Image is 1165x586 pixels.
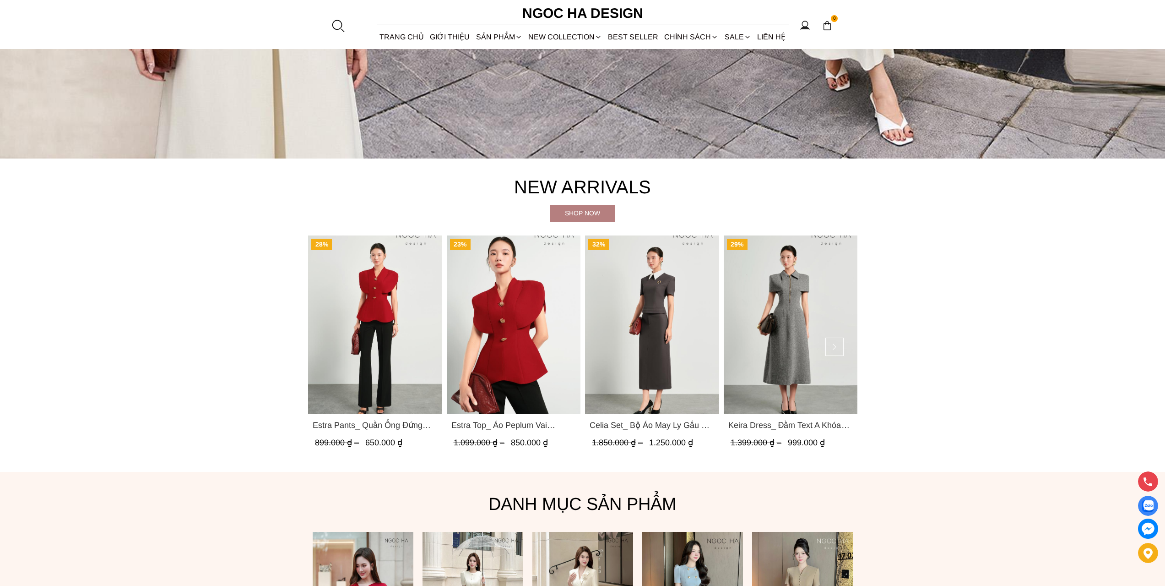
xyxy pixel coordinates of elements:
[525,25,605,49] a: NEW COLLECTION
[427,25,473,49] a: GIỚI THIỆU
[592,438,645,447] span: 1.850.000 ₫
[723,235,857,414] a: Product image - Keira Dress_ Đầm Text A Khóa Đồng D1016
[585,235,719,414] a: Product image - Celia Set_ Bộ Áo May Ly Gấu Cổ Trắng Mix Chân Váy Bút Chì Màu Ghi BJ148
[649,438,693,447] span: 1.250.000 ₫
[377,25,427,49] a: TRANG CHỦ
[308,172,857,202] h4: New Arrivals
[514,2,651,24] a: Ngoc Ha Design
[488,494,677,514] font: Danh mục sản phẩm
[453,438,506,447] span: 1.099.000 ₫
[446,235,580,414] a: Product image - Estra Top_ Áo Peplum Vai Choàng Màu Đỏ A1092
[721,25,754,49] a: SALE
[822,21,832,31] img: img-CART-ICON-ksit0nf1
[550,205,615,222] a: Shop now
[451,419,576,432] span: Estra Top_ Áo Peplum Vai Choàng Màu Đỏ A1092
[313,419,438,432] a: Link to Estra Pants_ Quần Ống Đứng Loe Nhẹ Q070
[315,438,361,447] span: 899.000 ₫
[1138,496,1158,516] a: Display image
[730,438,783,447] span: 1.399.000 ₫
[605,25,661,49] a: BEST SELLER
[313,419,438,432] span: Estra Pants_ Quần Ống Đứng Loe Nhẹ Q070
[308,235,442,414] a: Product image - Estra Pants_ Quần Ống Đứng Loe Nhẹ Q070
[365,438,402,447] span: 650.000 ₫
[473,25,525,49] div: SẢN PHẨM
[728,419,853,432] a: Link to Keira Dress_ Đầm Text A Khóa Đồng D1016
[590,419,715,432] span: Celia Set_ Bộ Áo May Ly Gấu Cổ Trắng Mix Chân Váy Bút Chì Màu Ghi BJ148
[831,15,838,22] span: 0
[451,419,576,432] a: Link to Estra Top_ Áo Peplum Vai Choàng Màu Đỏ A1092
[754,25,788,49] a: LIÊN HỆ
[550,208,615,218] div: Shop now
[661,25,721,49] div: Chính sách
[728,419,853,432] span: Keira Dress_ Đầm Text A Khóa Đồng D1016
[590,419,715,432] a: Link to Celia Set_ Bộ Áo May Ly Gấu Cổ Trắng Mix Chân Váy Bút Chì Màu Ghi BJ148
[787,438,824,447] span: 999.000 ₫
[1138,519,1158,539] a: messenger
[510,438,547,447] span: 850.000 ₫
[1142,500,1154,512] img: Display image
